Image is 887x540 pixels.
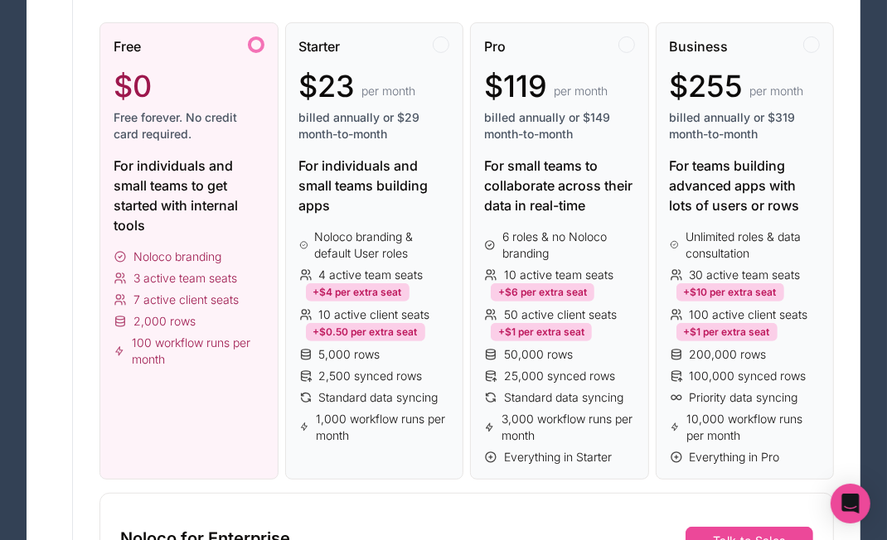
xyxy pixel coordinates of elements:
span: 100 active client seats [690,306,808,323]
span: 100,000 synced rows [690,368,807,384]
span: Free [114,36,141,56]
span: Standard data syncing [319,389,439,406]
div: +$6 per extra seat [491,283,594,301]
span: per month [554,83,608,99]
span: 30 active team seats [690,267,801,283]
span: 25,000 synced rows [504,368,615,384]
span: per month [362,83,416,99]
span: billed annually or $29 month-to-month [299,109,450,142]
span: Everything in Pro [690,449,780,465]
div: For individuals and small teams to get started with internal tools [114,156,264,235]
span: Pro [484,36,506,56]
span: Unlimited roles & data consultation [686,229,820,262]
span: Priority data syncing [690,389,798,406]
div: +$10 per extra seat [676,283,784,301]
span: 3 active team seats [133,270,237,287]
div: For teams building advanced apps with lots of users or rows [670,156,821,215]
div: Open Intercom Messenger [831,484,870,523]
div: +$1 per extra seat [676,323,778,341]
span: 2,000 rows [133,313,196,330]
span: 200,000 rows [690,346,767,363]
span: Noloco branding [133,248,221,265]
span: Business [670,36,729,56]
span: 50,000 rows [504,346,573,363]
span: $23 [299,70,356,103]
span: Noloco branding & default User roles [315,229,449,262]
span: 50 active client seats [504,306,617,323]
span: Free forever. No credit card required. [114,109,264,142]
div: For small teams to collaborate across their data in real-time [484,156,635,215]
span: billed annually or $149 month-to-month [484,109,635,142]
span: per month [750,83,804,99]
span: 10,000 workflow runs per month [686,411,820,444]
div: +$0.50 per extra seat [306,323,425,341]
span: $0 [114,70,152,103]
span: 2,500 synced rows [319,368,423,384]
span: Starter [299,36,341,56]
span: 10 active team seats [504,267,613,283]
div: +$4 per extra seat [306,283,410,301]
span: 4 active team seats [319,267,424,283]
span: Standard data syncing [504,389,623,406]
span: $119 [484,70,547,103]
div: +$1 per extra seat [491,323,592,341]
span: billed annually or $319 month-to-month [670,109,821,142]
span: Everything in Starter [504,449,612,465]
span: $255 [670,70,744,103]
span: 7 active client seats [133,292,239,308]
span: 6 roles & no Noloco branding [502,229,635,262]
div: For individuals and small teams building apps [299,156,450,215]
span: 5,000 rows [319,346,380,363]
span: 10 active client seats [319,306,430,323]
span: 100 workflow runs per month [132,335,264,368]
span: 3,000 workflow runs per month [502,411,635,444]
span: 1,000 workflow runs per month [316,411,449,444]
